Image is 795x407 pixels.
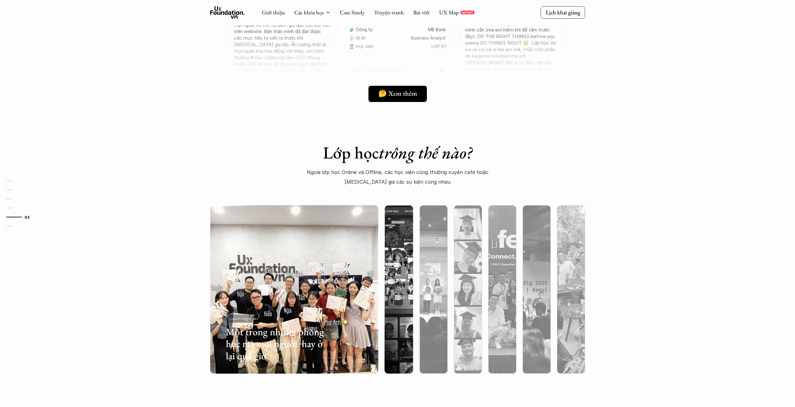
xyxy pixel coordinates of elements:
strong: 05 [25,215,30,219]
h5: 🤔 Xem thêm [378,90,417,98]
p: Learn together [230,317,258,321]
a: Giới thiệu [262,9,285,16]
p: Lịch khai giảng [546,9,580,16]
a: 🤔 Xem thêm [368,86,427,102]
a: 05 [6,213,36,221]
a: Case Study [340,9,365,16]
a: Bài viết [413,9,430,16]
em: trông thế nào? [379,142,472,163]
a: Lịch khai giảng [541,6,585,18]
p: Ngoài lớp học Online và Offline, các học viên cũng thường xuyên cafe hoặc [MEDICAL_DATA] gia các ... [303,167,493,187]
h1: Lớp học [289,143,507,163]
h3: Một trong những phòng học mà mọi người hay ở lại quá giờ [226,326,326,362]
a: UX Map [439,9,459,16]
a: Truyện tranh [374,9,404,16]
a: Các khóa học [294,9,324,16]
p: REPORT [462,11,473,14]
